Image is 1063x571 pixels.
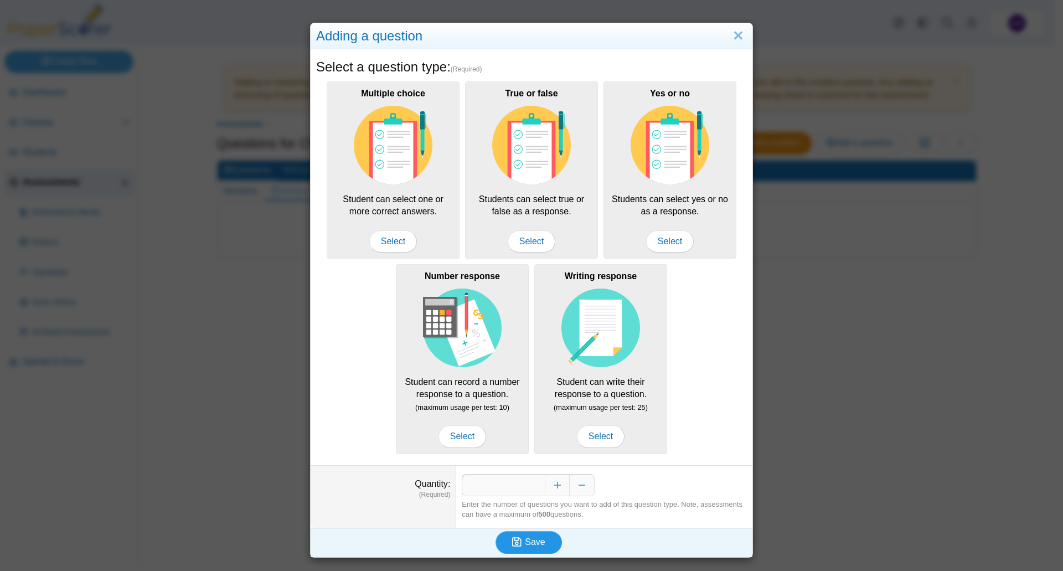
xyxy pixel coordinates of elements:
button: Decrease [570,474,595,496]
img: item-type-number-response.svg [423,289,502,367]
b: Writing response [565,271,637,281]
div: Students can select yes or no as a response. [603,81,736,259]
b: Multiple choice [361,89,425,98]
b: Number response [425,271,500,281]
span: Select [369,230,417,253]
span: Save [525,537,545,547]
h5: Select a question type: [316,58,747,76]
span: Select [646,230,694,253]
img: item-type-multiple-choice.svg [354,106,432,184]
b: 500 [538,510,550,518]
span: Select [508,230,555,253]
div: Students can select true or false as a response. [465,81,598,259]
div: Student can select one or more correct answers. [327,81,460,259]
div: Adding a question [311,23,752,49]
dfn: (Required) [316,490,450,500]
div: Student can record a number response to a question. [396,264,529,454]
label: Quantity [415,479,450,488]
a: Close [730,27,747,45]
img: item-type-multiple-choice.svg [631,106,709,184]
button: Save [496,531,562,553]
span: Select [577,425,625,447]
b: Yes or no [650,89,690,98]
div: Student can write their response to a question. [534,264,667,454]
small: (maximum usage per test: 10) [415,403,509,411]
span: Select [438,425,486,447]
img: item-type-multiple-choice.svg [492,106,571,184]
small: (maximum usage per test: 25) [554,403,648,411]
span: (Required) [451,65,482,74]
div: Enter the number of questions you want to add of this question type. Note, assessments can have a... [462,500,747,519]
b: True or false [505,89,558,98]
button: Increase [545,474,570,496]
img: item-type-writing-response.svg [561,289,640,367]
